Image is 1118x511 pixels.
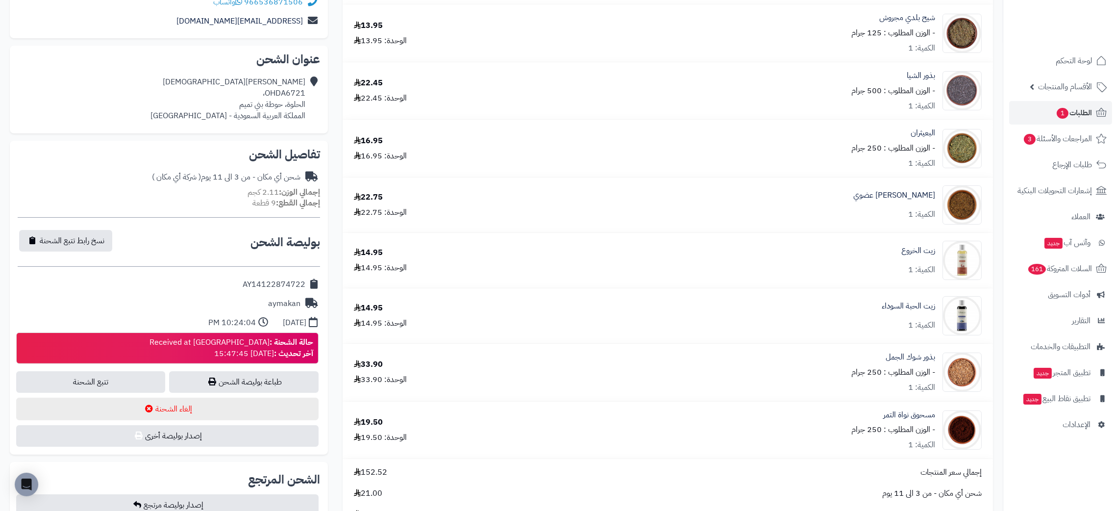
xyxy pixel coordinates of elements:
a: المراجعات والأسئلة3 [1009,127,1112,151]
span: أدوات التسويق [1048,288,1091,302]
div: [PERSON_NAME][DEMOGRAPHIC_DATA] OHDA6721، الحلوة، حوطة بني تميم المملكة العربية السعودية - [GEOGR... [150,77,305,121]
a: البعيثران [911,128,935,139]
span: التطبيقات والخدمات [1031,340,1091,354]
span: تطبيق المتجر [1033,366,1091,380]
h2: تفاصيل الشحن [18,149,320,160]
h2: بوليصة الشحن [250,236,320,248]
div: الكمية: 1 [908,158,935,169]
small: - الوزن المطلوب : 250 جرام [851,424,935,435]
span: ( شركة أي مكان ) [152,171,201,183]
span: 152.52 [354,467,387,478]
div: الوحدة: 14.95 [354,318,407,329]
a: طباعة بوليصة الشحن [169,371,318,393]
button: إلغاء الشحنة [16,398,319,420]
div: Received at [GEOGRAPHIC_DATA] [DATE] 15:47:45 [149,337,313,359]
div: الوحدة: 33.90 [354,374,407,385]
div: 22.75 [354,192,383,203]
span: المراجعات والأسئلة [1023,132,1092,146]
h2: الشحن المرتجع [248,474,320,485]
a: الطلبات1 [1009,101,1112,125]
button: نسخ رابط تتبع الشحنة [19,230,112,252]
span: العملاء [1071,210,1091,224]
div: aymakan [268,298,300,309]
div: الكمية: 1 [908,101,935,112]
a: تطبيق المتجرجديد [1009,361,1112,384]
span: لوحة التحكم [1056,54,1092,68]
strong: آخر تحديث : [274,348,313,359]
div: الوحدة: 19.50 [354,432,407,443]
button: إصدار بوليصة أخرى [16,425,319,447]
div: 33.90 [354,359,383,370]
a: [EMAIL_ADDRESS][DOMAIN_NAME] [176,15,303,27]
a: شيح بلدي مجروش [879,12,935,24]
span: تطبيق نقاط البيع [1022,392,1091,406]
span: طلبات الإرجاع [1052,158,1092,172]
a: طلبات الإرجاع [1009,153,1112,177]
div: الكمية: 1 [908,264,935,276]
span: الطلبات [1056,106,1092,120]
a: التطبيقات والخدمات [1009,335,1112,358]
div: الوحدة: 22.45 [354,93,407,104]
div: AY14122874722 [243,279,305,290]
a: زيت الخروع [901,245,935,256]
span: إجمالي سعر المنتجات [920,467,982,478]
small: 2.11 كجم [248,186,320,198]
span: جديد [1044,238,1063,249]
a: زيت الحبة السوداء [882,301,935,312]
a: أدوات التسويق [1009,283,1112,307]
img: 1737394487-Date%20Seed%20Powder-90x90.jpg [943,410,981,450]
div: [DATE] [283,317,306,329]
img: 1693581311-Sesame%20Hasawi,%20Organic-90x90.jpg [943,185,981,225]
a: تتبع الشحنة [16,371,165,393]
div: الكمية: 1 [908,209,935,220]
img: 1667661819-Chia%20Seeds-90x90.jpg [943,71,981,110]
div: 16.95 [354,135,383,147]
span: جديد [1034,368,1052,379]
div: الوحدة: 13.95 [354,35,407,47]
a: الإعدادات [1009,413,1112,436]
div: الكمية: 1 [908,439,935,451]
a: [PERSON_NAME] عضوي [853,190,935,201]
small: - الوزن المطلوب : 250 جرام [851,142,935,154]
div: 13.95 [354,20,383,31]
a: مسحوق نواة التمر [883,409,935,421]
a: لوحة التحكم [1009,49,1112,73]
span: 1 [1057,108,1068,119]
small: - الوزن المطلوب : 250 جرام [851,366,935,378]
div: الوحدة: 22.75 [354,207,407,218]
a: بذور شوك الجمل [886,352,935,363]
span: السلات المتروكة [1027,262,1092,276]
h2: عنوان الشحن [18,53,320,65]
span: 21.00 [354,488,382,499]
span: وآتس آب [1043,236,1091,250]
span: شحن أي مكان - من 3 الى 11 يوم [882,488,982,499]
div: الوحدة: 14.95 [354,262,407,274]
a: التقارير [1009,309,1112,332]
div: شحن أي مكان - من 3 الى 11 يوم [152,172,300,183]
div: الكمية: 1 [908,382,935,393]
small: 9 قطعة [252,197,320,209]
img: 1706025408-Castor%20Oil-90x90.jpg [943,241,981,280]
a: تطبيق نقاط البيعجديد [1009,387,1112,410]
div: 14.95 [354,247,383,258]
div: 19.50 [354,417,383,428]
a: وآتس آبجديد [1009,231,1112,255]
span: 161 [1028,264,1046,275]
img: 1660066342-Artemisia%20Crushed-90x90.jpg [943,14,981,53]
span: 3 [1024,134,1036,145]
a: السلات المتروكة161 [1009,257,1112,281]
a: إشعارات التحويلات البنكية [1009,179,1112,203]
strong: حالة الشحنة : [270,336,313,348]
div: 22.45 [354,77,383,89]
div: 10:24:04 PM [208,317,256,329]
small: - الوزن المطلوب : 500 جرام [851,85,935,97]
a: بذور الشيا [907,70,935,81]
span: الأقسام والمنتجات [1038,80,1092,94]
span: الإعدادات [1063,418,1091,432]
strong: إجمالي القطع: [276,197,320,209]
div: الكمية: 1 [908,43,935,54]
div: الوحدة: 16.95 [354,151,407,162]
span: نسخ رابط تتبع الشحنة [40,235,104,247]
div: الكمية: 1 [908,320,935,331]
div: 14.95 [354,303,383,314]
